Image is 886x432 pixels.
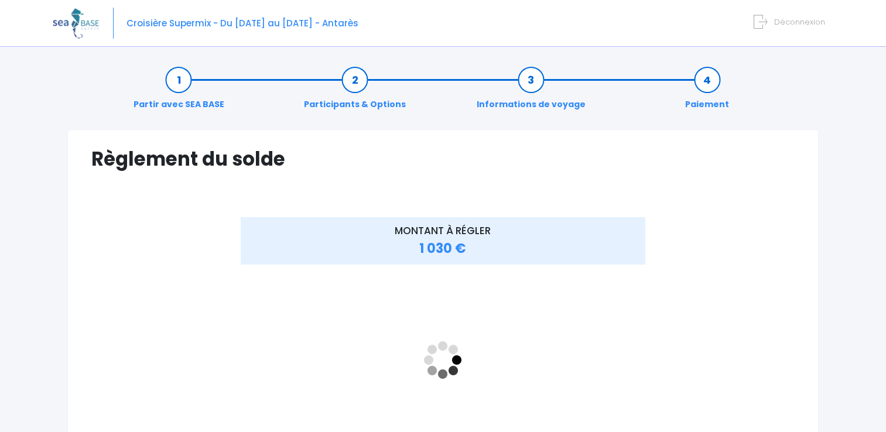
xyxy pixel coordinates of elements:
[126,17,358,29] span: Croisière Supermix - Du [DATE] au [DATE] - Antarès
[298,74,412,111] a: Participants & Options
[395,224,491,238] span: MONTANT À RÉGLER
[471,74,591,111] a: Informations de voyage
[679,74,735,111] a: Paiement
[419,239,466,258] span: 1 030 €
[774,16,825,28] span: Déconnexion
[91,148,795,170] h1: Règlement du solde
[128,74,230,111] a: Partir avec SEA BASE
